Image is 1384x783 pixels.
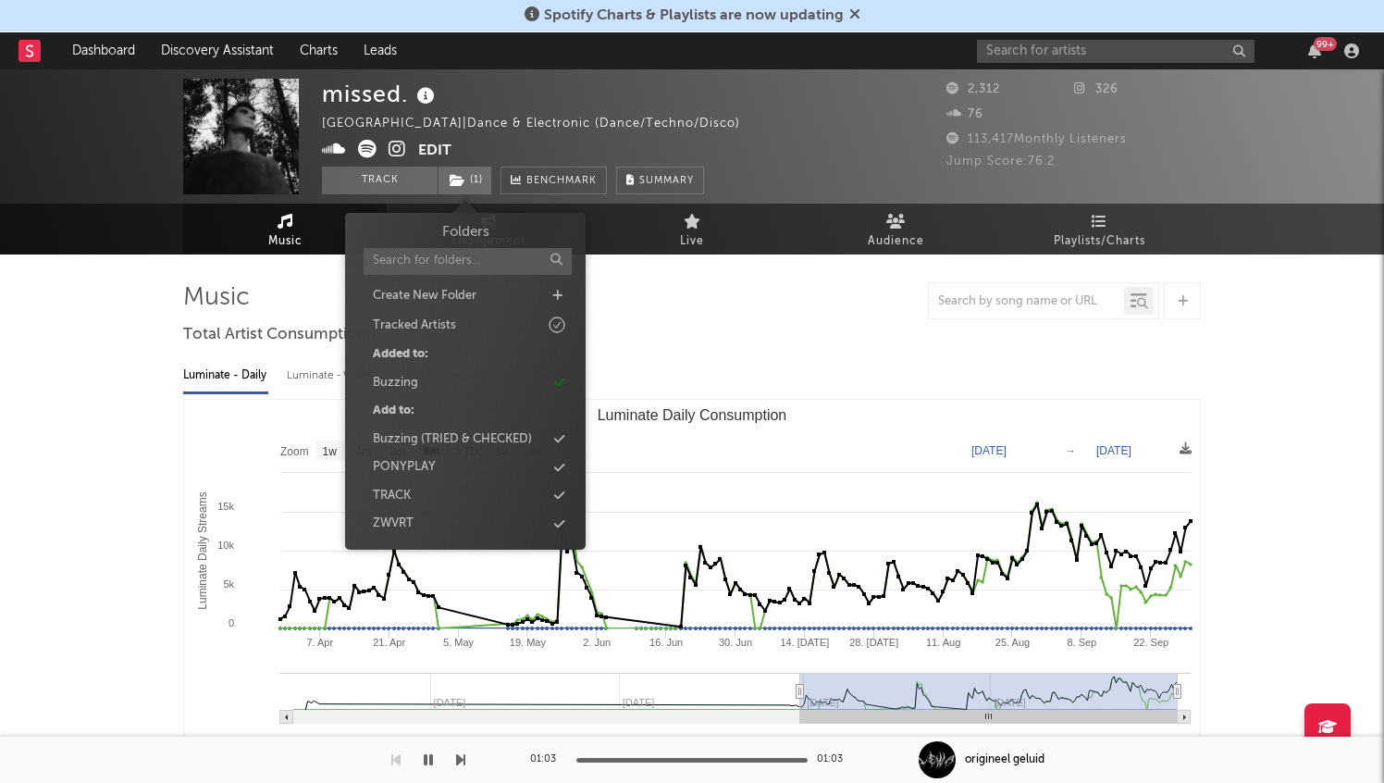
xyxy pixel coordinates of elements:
[946,133,1127,145] span: 113,417 Monthly Listeners
[268,230,303,253] span: Music
[849,8,860,23] span: Dismiss
[183,324,366,346] span: Total Artist Consumption
[184,400,1200,770] svg: Luminate Daily Consumption
[995,637,1030,648] text: 25. Aug
[373,374,418,392] div: Buzzing
[616,167,704,194] button: Summary
[1314,37,1337,51] div: 99 +
[322,113,761,135] div: [GEOGRAPHIC_DATA] | Dance & Electronic (Dance/Techno/Disco)
[1096,444,1131,457] text: [DATE]
[373,430,532,449] div: Buzzing (TRIED & CHECKED)
[373,345,428,364] div: Added to:
[997,204,1201,255] a: Playlists/Charts
[373,637,405,648] text: 21. Apr
[868,230,924,253] span: Audience
[526,170,597,193] span: Benchmark
[680,230,704,253] span: Live
[306,637,333,648] text: 7. Apr
[351,32,410,69] a: Leads
[441,222,488,243] h3: Folders
[1074,83,1118,95] span: 326
[439,167,491,194] button: (1)
[287,32,351,69] a: Charts
[443,637,475,648] text: 5. May
[510,637,547,648] text: 19. May
[280,445,309,458] text: Zoom
[59,32,148,69] a: Dashboard
[926,637,960,648] text: 11. Aug
[719,637,752,648] text: 30. Jun
[929,294,1124,309] input: Search by song name or URL
[373,402,414,420] div: Add to:
[544,8,844,23] span: Spotify Charts & Playlists are now updating
[590,204,794,255] a: Live
[946,83,1000,95] span: 2,312
[217,501,234,512] text: 15k
[639,176,694,186] span: Summary
[364,248,572,275] input: Search for folders...
[946,155,1055,168] span: Jump Score: 76.2
[946,108,983,120] span: 76
[183,204,387,255] a: Music
[373,458,436,477] div: PONYPLAY
[500,167,607,194] a: Benchmark
[223,578,234,590] text: 5k
[287,360,384,391] div: Luminate - Weekly
[229,617,234,628] text: 0
[373,317,456,335] div: Tracked Artists
[971,444,1007,457] text: [DATE]
[598,407,787,423] text: Luminate Daily Consumption
[1133,637,1168,648] text: 22. Sep
[438,167,492,194] span: ( 1 )
[849,637,898,648] text: 28. [DATE]
[217,540,234,551] text: 10k
[323,445,338,458] text: 1w
[1054,230,1145,253] span: Playlists/Charts
[373,287,476,305] div: Create New Folder
[530,749,567,771] div: 01:03
[649,637,683,648] text: 16. Jun
[794,204,997,255] a: Audience
[583,637,611,648] text: 2. Jun
[183,360,268,391] div: Luminate - Daily
[977,40,1254,63] input: Search for artists
[373,487,411,505] div: TRACK
[322,79,439,109] div: missed.
[780,637,829,648] text: 14. [DATE]
[1067,637,1096,648] text: 8. Sep
[322,167,438,194] button: Track
[1308,43,1321,58] button: 99+
[148,32,287,69] a: Discovery Assistant
[373,515,414,533] div: ZWVRT
[965,752,1044,768] div: origineel geluid
[418,140,451,163] button: Edit
[387,204,590,255] a: Engagement
[196,491,209,609] text: Luminate Daily Streams
[817,749,854,771] div: 01:03
[1065,444,1076,457] text: →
